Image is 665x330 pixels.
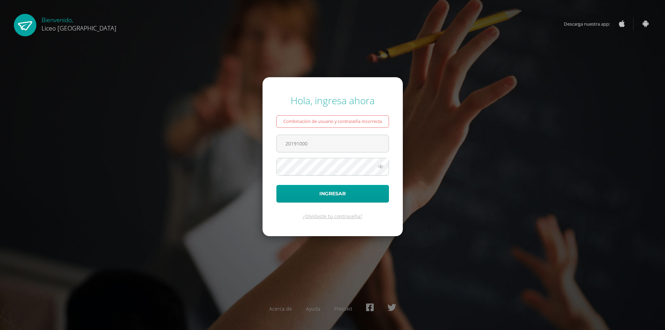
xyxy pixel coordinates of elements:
button: Ingresar [276,185,389,203]
div: Bienvenido, [42,14,116,32]
a: Acerca de [269,305,292,312]
span: Liceo [GEOGRAPHIC_DATA] [42,24,116,32]
input: Correo electrónico o usuario [277,135,389,152]
span: Descarga nuestra app: [564,17,617,30]
div: Combinación de usuario y contraseña incorrecta [276,115,389,128]
div: Hola, ingresa ahora [276,94,389,107]
a: Ayuda [306,305,320,312]
a: Presskit [334,305,352,312]
a: ¿Olvidaste tu contraseña? [303,213,362,220]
